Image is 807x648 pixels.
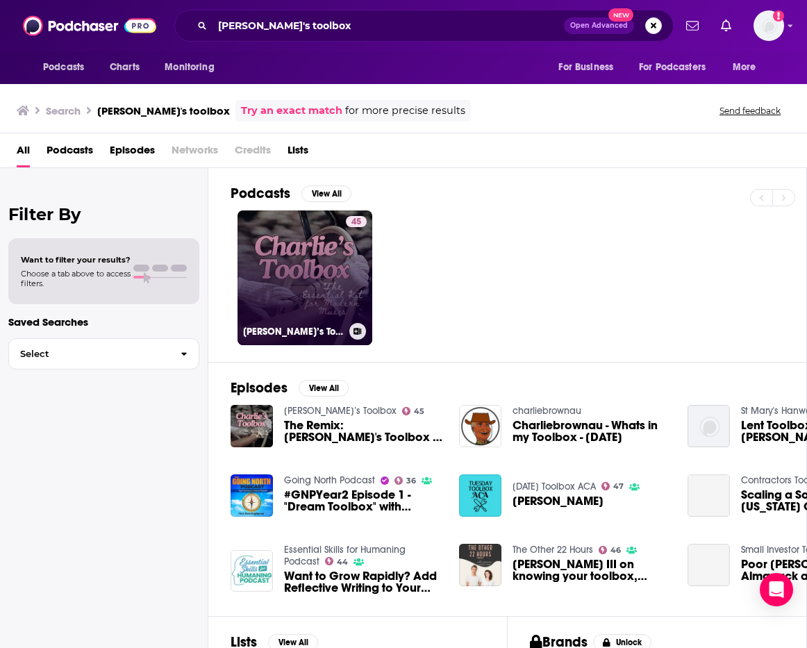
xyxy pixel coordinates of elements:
[231,405,273,447] img: The Remix: Charlie's Toolbox is Now a Cultural Studio
[284,570,442,594] a: Want to Grow Rapidly? Add Reflective Writing to Your Toolbox! - Quit Bleeping Around
[110,139,155,167] a: Episodes
[513,558,671,582] span: [PERSON_NAME] III on knowing your toolbox, galvanizing yourself, and simplifying everything.
[733,58,756,77] span: More
[754,10,784,41] img: User Profile
[773,10,784,22] svg: Add a profile image
[715,14,737,38] a: Show notifications dropdown
[723,54,774,81] button: open menu
[513,481,596,492] a: Tuesday Toolbox ACA
[165,58,214,77] span: Monitoring
[394,476,417,485] a: 36
[459,405,501,447] img: Charliebrownau - Whats in my Toolbox - Tues 26 Dec 2023
[8,315,199,329] p: Saved Searches
[513,419,671,443] a: Charliebrownau - Whats in my Toolbox - Tues 26 Dec 2023
[570,22,628,29] span: Open Advanced
[235,139,271,167] span: Credits
[174,10,674,42] div: Search podcasts, credits, & more...
[238,210,372,345] a: 45[PERSON_NAME]’s Toolbox
[284,419,442,443] span: The Remix: [PERSON_NAME]'s Toolbox is Now a Cultural Studio
[558,58,613,77] span: For Business
[241,103,342,119] a: Try an exact match
[513,419,671,443] span: Charliebrownau - Whats in my Toolbox - [DATE]
[284,474,375,486] a: Going North Podcast
[9,349,169,358] span: Select
[231,379,288,397] h2: Episodes
[231,550,273,592] img: Want to Grow Rapidly? Add Reflective Writing to Your Toolbox! - Quit Bleeping Around
[284,544,406,567] a: Essential Skills for Humaning Podcast
[301,185,351,202] button: View All
[760,573,793,606] div: Open Intercom Messenger
[513,405,581,417] a: charliebrownau
[754,10,784,41] button: Show profile menu
[101,54,148,81] a: Charts
[288,139,308,167] a: Lists
[33,54,102,81] button: open menu
[325,557,349,565] a: 44
[47,139,93,167] a: Podcasts
[231,474,273,517] img: #GNPYear2 Episode 1 - "Dream Toolbox" with Ken Aldrich (@dream_toolbox)
[46,104,81,117] h3: Search
[630,54,726,81] button: open menu
[459,544,501,586] img: Jesse Boykins III on knowing your toolbox, galvanizing yourself, and simplifying everything.
[243,326,344,338] h3: [PERSON_NAME]’s Toolbox
[21,269,131,288] span: Choose a tab above to access filters.
[513,558,671,582] a: Jesse Boykins III on knowing your toolbox, galvanizing yourself, and simplifying everything.
[284,405,397,417] a: Charlie’s Toolbox
[406,478,416,484] span: 36
[681,14,704,38] a: Show notifications dropdown
[513,544,593,556] a: The Other 22 Hours
[8,204,199,224] h2: Filter By
[8,338,199,369] button: Select
[688,474,730,517] a: Scaling a Southern California Contracting Business | Charlie Gindele
[688,405,730,447] img: Lent Toolbox Talk - 1st April 2020 Charlie Wheeler - Silent Prayer.mp4
[23,13,156,39] img: Podchaser - Follow, Share and Rate Podcasts
[459,474,501,517] img: Charlie
[284,419,442,443] a: The Remix: Charlie's Toolbox is Now a Cultural Studio
[513,495,604,507] span: [PERSON_NAME]
[337,559,348,565] span: 44
[231,185,351,202] a: PodcastsView All
[155,54,232,81] button: open menu
[351,215,361,229] span: 45
[599,546,622,554] a: 46
[172,139,218,167] span: Networks
[231,185,290,202] h2: Podcasts
[613,483,624,490] span: 47
[231,379,349,397] a: EpisodesView All
[639,58,706,77] span: For Podcasters
[97,104,230,117] h3: [PERSON_NAME]'s toolbox
[402,407,425,415] a: 45
[345,103,465,119] span: for more precise results
[715,105,785,117] button: Send feedback
[549,54,631,81] button: open menu
[21,255,131,265] span: Want to filter your results?
[754,10,784,41] span: Logged in as sarahhallprinc
[601,482,624,490] a: 47
[43,58,84,77] span: Podcasts
[213,15,564,37] input: Search podcasts, credits, & more...
[284,489,442,513] a: #GNPYear2 Episode 1 - "Dream Toolbox" with Ken Aldrich (@dream_toolbox)
[17,139,30,167] a: All
[346,216,367,227] a: 45
[414,408,424,415] span: 45
[564,17,634,34] button: Open AdvancedNew
[299,380,349,397] button: View All
[513,495,604,507] a: Charlie
[110,58,140,77] span: Charts
[688,544,730,586] a: Poor Charlie's Almanack and long term investing
[284,489,442,513] span: #GNPYear2 Episode 1 - "Dream Toolbox" with [PERSON_NAME] (@dream_toolbox)
[608,8,633,22] span: New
